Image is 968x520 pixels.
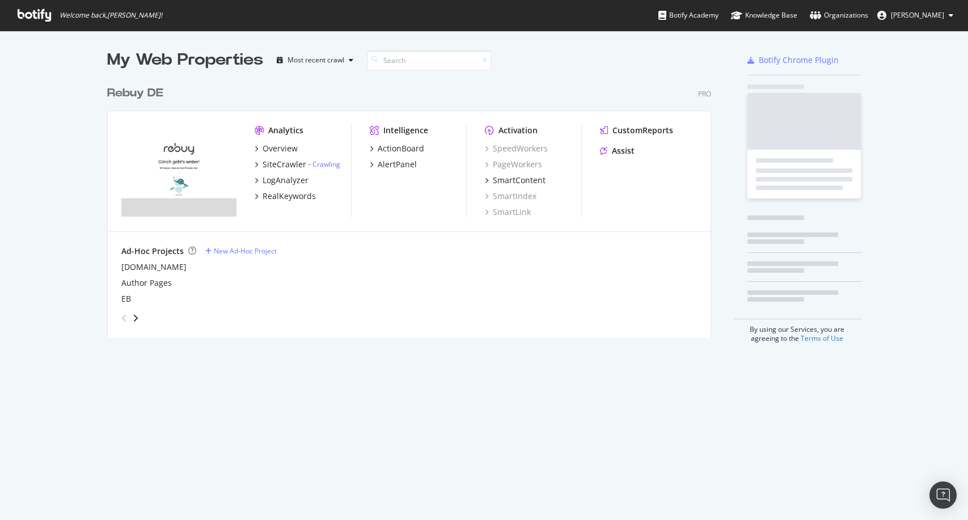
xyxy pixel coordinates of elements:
div: My Web Properties [107,49,263,71]
div: CustomReports [612,125,673,136]
div: SmartContent [493,175,546,186]
a: SmartContent [485,175,546,186]
div: Assist [612,145,635,157]
img: rebuy.de [121,125,236,217]
div: angle-right [132,312,140,324]
a: SiteCrawler- Crawling [255,159,340,170]
span: Mohamed Lassoued [891,10,944,20]
a: Author Pages [121,277,172,289]
a: Rebuy DE [107,85,168,102]
div: LogAnalyzer [263,175,308,186]
div: RealKeywords [263,191,316,202]
div: ActionBoard [378,143,424,154]
div: Knowledge Base [731,10,797,21]
div: angle-left [117,309,132,327]
a: LogAnalyzer [255,175,308,186]
div: Rebuy DE [107,85,163,102]
a: AlertPanel [370,159,417,170]
a: Overview [255,143,298,154]
a: CustomReports [600,125,673,136]
a: ActionBoard [370,143,424,154]
div: Activation [498,125,538,136]
div: SiteCrawler [263,159,306,170]
div: Overview [263,143,298,154]
button: Most recent crawl [272,51,358,69]
a: EB [121,293,131,305]
a: Botify Chrome Plugin [747,54,839,66]
div: Botify Academy [658,10,718,21]
a: Assist [600,145,635,157]
div: Analytics [268,125,303,136]
div: - [308,159,340,169]
div: Pro [698,89,711,99]
div: Intelligence [383,125,428,136]
div: grid [107,71,720,338]
input: Search [367,50,492,70]
div: Ad-Hoc Projects [121,246,184,257]
a: Terms of Use [801,333,843,343]
a: RealKeywords [255,191,316,202]
div: Open Intercom Messenger [929,481,957,509]
div: By using our Services, you are agreeing to the [733,319,861,343]
div: New Ad-Hoc Project [214,246,277,256]
a: SpeedWorkers [485,143,548,154]
a: SmartLink [485,206,531,218]
a: SmartIndex [485,191,536,202]
a: New Ad-Hoc Project [205,246,277,256]
button: [PERSON_NAME] [868,6,962,24]
div: Most recent crawl [288,57,344,64]
div: Botify Chrome Plugin [759,54,839,66]
a: Crawling [312,159,340,169]
div: Organizations [810,10,868,21]
span: Welcome back, [PERSON_NAME] ! [60,11,162,20]
div: AlertPanel [378,159,417,170]
a: [DOMAIN_NAME] [121,261,187,273]
a: PageWorkers [485,159,542,170]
